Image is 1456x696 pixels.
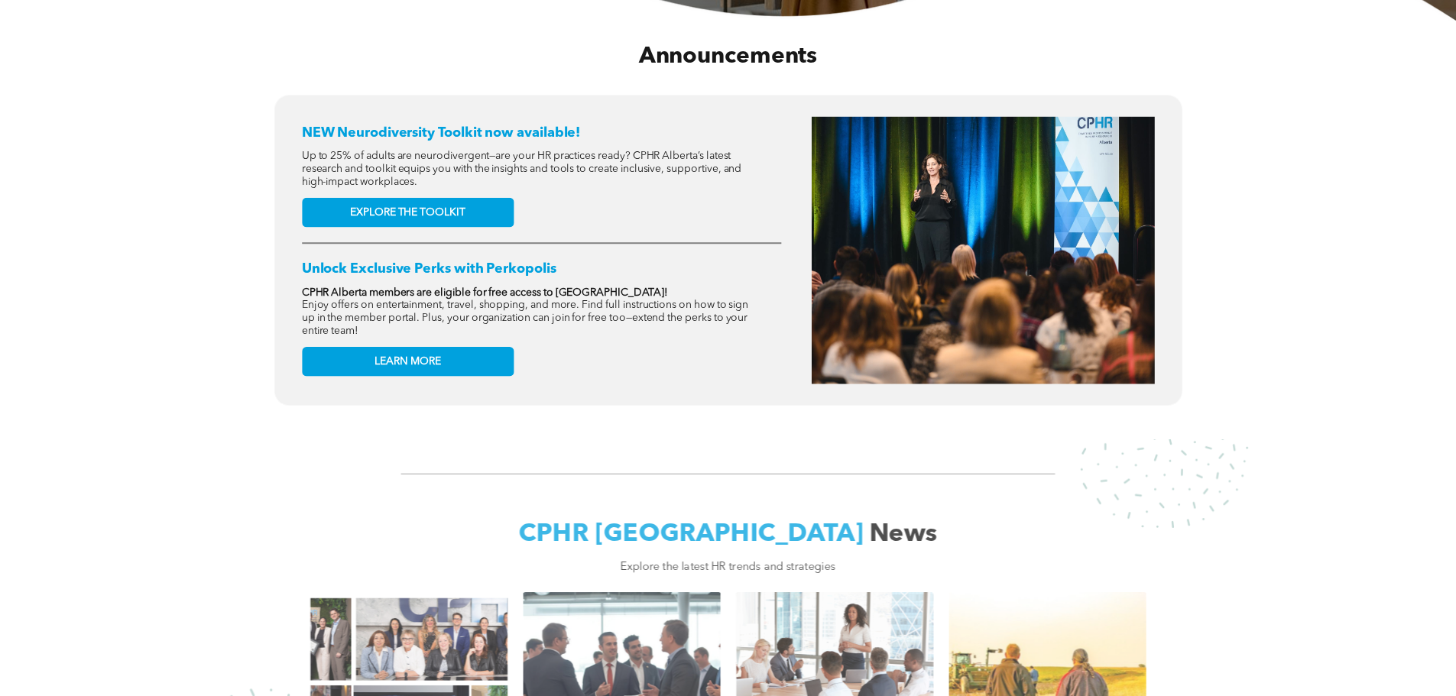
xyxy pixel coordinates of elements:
[302,286,668,297] strong: CPHR Alberta members are eligible for free access to [GEOGRAPHIC_DATA]!
[302,198,514,228] a: EXPLORE THE TOOLKIT
[302,262,556,276] span: Unlock Exclusive Perks with Perkopolis
[302,125,581,139] span: NEW Neurodiversity Toolkit now available!
[350,206,465,219] span: EXPLORE THE TOOLKIT
[639,45,818,68] span: Announcements
[302,151,742,187] span: Up to 25% of adults are neurodivergent—are your HR practices ready? CPHR Alberta’s latest researc...
[375,355,440,368] span: LEARN MORE
[302,347,514,377] a: LEARN MORE
[621,562,835,573] span: Explore the latest HR trends and strategies
[519,522,863,547] span: CPHR [GEOGRAPHIC_DATA]
[869,522,937,547] span: News
[302,299,749,336] span: Enjoy offers on entertainment, travel, shopping, and more. Find full instructions on how to sign ...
